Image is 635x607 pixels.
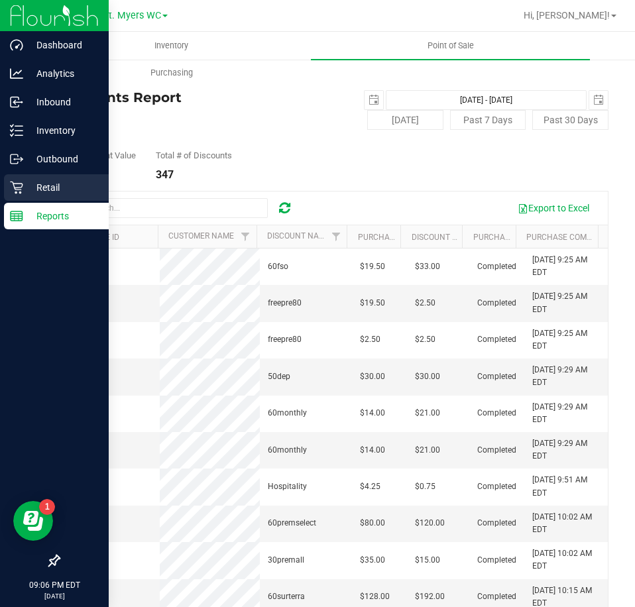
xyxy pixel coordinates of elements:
span: Completed [477,480,516,493]
div: 347 [156,170,232,180]
span: select [365,91,383,109]
span: $120.00 [415,517,445,529]
h4: Discounts Report [58,90,333,105]
iframe: Resource center unread badge [39,499,55,515]
span: Completed [477,333,516,346]
span: Ft. Myers WC [103,10,161,21]
p: Inbound [23,94,103,110]
span: $2.50 [360,333,380,346]
span: $128.00 [360,590,390,603]
p: Reports [23,208,103,224]
inline-svg: Inventory [10,124,23,137]
button: [DATE] [367,110,443,130]
span: $33.00 [415,260,440,273]
span: [DATE] 9:51 AM EDT [532,474,600,499]
span: $15.00 [415,554,440,567]
a: Purchase Status [473,233,545,242]
span: $80.00 [360,517,385,529]
inline-svg: Retail [10,181,23,194]
p: Analytics [23,66,103,82]
span: $19.50 [360,297,385,309]
span: 50dep [268,370,290,383]
span: $35.00 [360,554,385,567]
span: $30.00 [360,370,385,383]
span: [DATE] 9:29 AM EDT [532,364,600,389]
span: 60monthly [268,444,307,457]
a: Purchase Total [358,233,425,242]
span: [DATE] 9:25 AM EDT [532,254,600,279]
span: $2.50 [415,333,435,346]
a: Purchase Completed At [526,233,626,242]
p: 09:06 PM EDT [6,579,103,591]
span: freepre80 [268,297,302,309]
span: Hospitality [268,480,307,493]
span: [DATE] 9:25 AM EDT [532,327,600,353]
span: $14.00 [360,444,385,457]
span: 60surterra [268,590,305,603]
inline-svg: Dashboard [10,38,23,52]
span: 30premall [268,554,304,567]
span: $19.50 [360,260,385,273]
span: Purchasing [133,67,211,79]
button: Export to Excel [509,197,598,219]
p: Dashboard [23,37,103,53]
span: Completed [477,260,516,273]
a: Discount Name [267,231,330,241]
a: Filter [235,225,257,248]
span: Inventory [137,40,206,52]
span: [DATE] 9:29 AM EDT [532,437,600,463]
span: $192.00 [415,590,445,603]
button: Past 7 Days [450,110,526,130]
a: Customer Name [168,231,234,241]
span: $0.75 [415,480,435,493]
a: Filter [325,225,347,248]
span: [DATE] 10:02 AM EDT [532,547,600,573]
span: select [589,91,608,109]
span: Point of Sale [410,40,492,52]
span: Completed [477,407,516,419]
span: $21.00 [415,444,440,457]
span: Hi, [PERSON_NAME]! [524,10,610,21]
inline-svg: Reports [10,209,23,223]
input: Search... [69,198,268,218]
span: $4.25 [360,480,380,493]
span: Completed [477,444,516,457]
span: $2.50 [415,297,435,309]
inline-svg: Analytics [10,67,23,80]
span: Completed [477,554,516,567]
span: [DATE] 9:29 AM EDT [532,401,600,426]
span: 60premselect [268,517,316,529]
p: [DATE] [6,591,103,601]
span: $21.00 [415,407,440,419]
span: 60monthly [268,407,307,419]
button: Past 30 Days [532,110,608,130]
a: Purchasing [32,59,311,87]
a: Point of Sale [311,32,590,60]
span: [DATE] 9:25 AM EDT [532,290,600,315]
inline-svg: Outbound [10,152,23,166]
iframe: Resource center [13,501,53,541]
inline-svg: Inbound [10,95,23,109]
a: Inventory [32,32,311,60]
p: Outbound [23,151,103,167]
span: Completed [477,297,516,309]
span: $30.00 [415,370,440,383]
span: $14.00 [360,407,385,419]
div: Total # of Discounts [156,151,232,160]
span: Completed [477,590,516,603]
span: freepre80 [268,333,302,346]
span: 60fso [268,260,288,273]
span: Completed [477,370,516,383]
span: [DATE] 10:02 AM EDT [532,511,600,536]
span: Completed [477,517,516,529]
p: Inventory [23,123,103,138]
a: Discount Value [412,233,477,242]
p: Retail [23,180,103,195]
